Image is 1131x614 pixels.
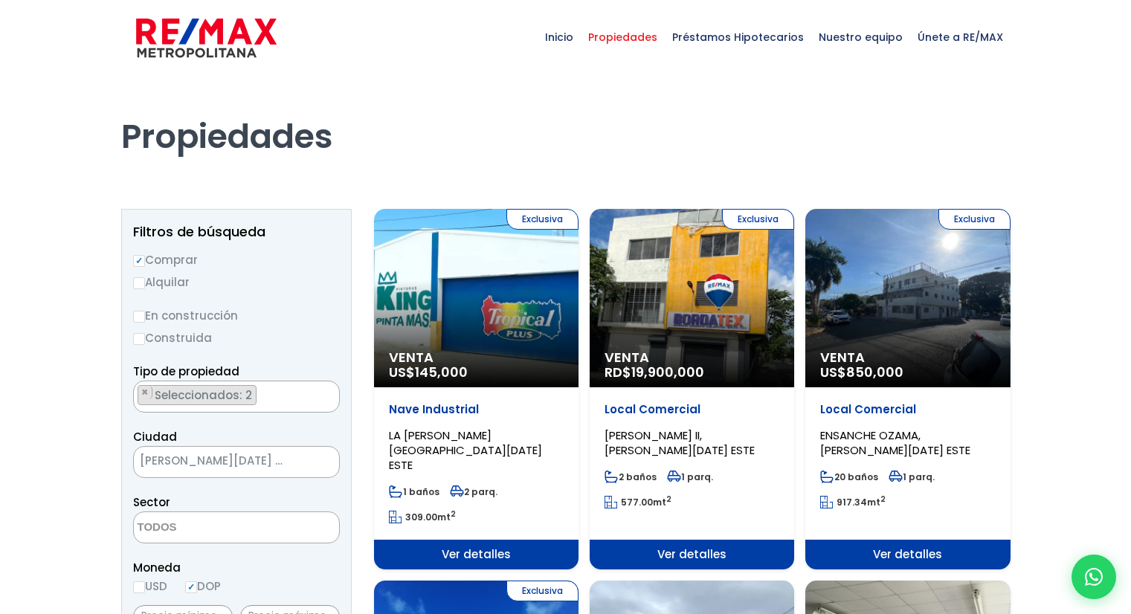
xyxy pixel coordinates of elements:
[590,209,794,569] a: Exclusiva Venta RD$19,900,000 Local Comercial [PERSON_NAME] II, [PERSON_NAME][DATE] ESTE 2 baños ...
[134,381,142,413] textarea: Search
[631,363,704,381] span: 19,900,000
[846,363,903,381] span: 850,000
[880,494,886,505] sup: 2
[133,224,340,239] h2: Filtros de búsqueda
[605,402,779,417] p: Local Comercial
[605,427,755,458] span: [PERSON_NAME] II, [PERSON_NAME][DATE] ESTE
[133,277,145,289] input: Alquilar
[133,581,145,593] input: USD
[820,427,970,458] span: ENSANCHE OZAMA, [PERSON_NAME][DATE] ESTE
[506,581,579,601] span: Exclusiva
[185,577,221,595] label: DOP
[667,471,713,483] span: 1 parq.
[665,15,811,59] span: Préstamos Hipotecarios
[605,363,704,381] span: RD$
[590,540,794,569] span: Ver detalles
[581,15,665,59] span: Propiedades
[133,333,145,345] input: Construida
[666,494,671,505] sup: 2
[133,306,340,325] label: En construcción
[506,209,579,230] span: Exclusiva
[133,494,170,510] span: Sector
[805,209,1010,569] a: Exclusiva Venta US$850,000 Local Comercial ENSANCHE OZAMA, [PERSON_NAME][DATE] ESTE 20 baños 1 pa...
[136,16,277,60] img: remax-metropolitana-logo
[133,311,145,323] input: En construcción
[121,75,1011,157] h1: Propiedades
[805,540,1010,569] span: Ver detalles
[820,471,878,483] span: 20 baños
[317,456,324,469] span: ×
[133,363,239,379] span: Tipo de propiedad
[389,363,468,381] span: US$
[138,386,152,399] button: Remove item
[405,511,437,523] span: 309.00
[811,15,910,59] span: Nuestro equipo
[133,429,177,445] span: Ciudad
[141,386,149,399] span: ×
[138,385,257,405] li: LOCAL COMERCIAL
[389,485,439,498] span: 1 baños
[820,402,995,417] p: Local Comercial
[910,15,1011,59] span: Únete a RE/MAX
[134,450,302,471] span: SANTO DOMINGO ESTE
[538,15,581,59] span: Inicio
[621,496,653,508] span: 577.00
[722,209,794,230] span: Exclusiva
[323,385,332,400] button: Remove all items
[837,496,867,508] span: 917.34
[415,363,468,381] span: 145,000
[133,273,340,291] label: Alquilar
[938,209,1011,230] span: Exclusiva
[605,471,657,483] span: 2 baños
[133,577,167,595] label: USD
[374,540,579,569] span: Ver detalles
[889,471,935,483] span: 1 parq.
[820,363,903,381] span: US$
[133,329,340,347] label: Construida
[134,512,278,544] textarea: Search
[185,581,197,593] input: DOP
[153,387,256,403] span: Seleccionados: 2
[389,350,564,365] span: Venta
[451,508,456,520] sup: 2
[133,251,340,269] label: Comprar
[133,558,340,577] span: Moneda
[302,450,324,474] button: Remove all items
[323,386,331,399] span: ×
[450,485,497,498] span: 2 parq.
[605,350,779,365] span: Venta
[605,496,671,508] span: mt
[374,209,579,569] a: Exclusiva Venta US$145,000 Nave Industrial LA [PERSON_NAME][GEOGRAPHIC_DATA][DATE] ESTE 1 baños 2...
[820,350,995,365] span: Venta
[389,427,542,473] span: LA [PERSON_NAME][GEOGRAPHIC_DATA][DATE] ESTE
[133,446,340,478] span: SANTO DOMINGO ESTE
[820,496,886,508] span: mt
[389,511,456,523] span: mt
[133,255,145,267] input: Comprar
[389,402,564,417] p: Nave Industrial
